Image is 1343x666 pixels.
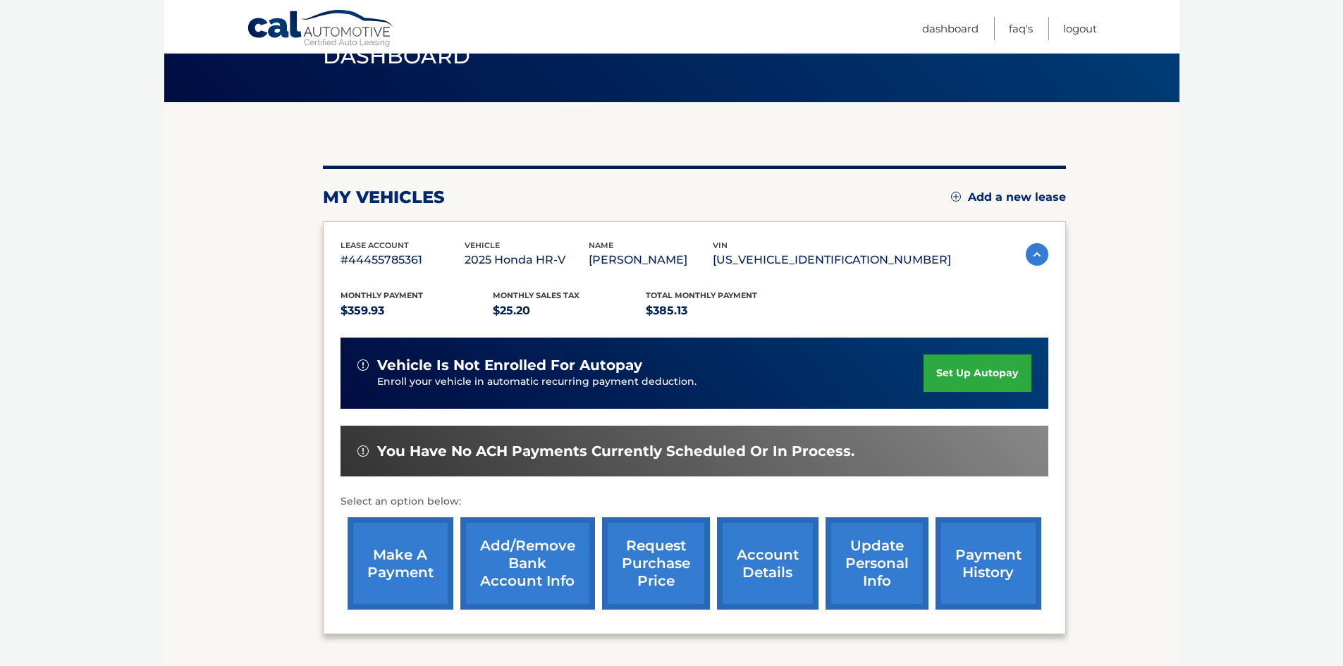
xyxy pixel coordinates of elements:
[341,240,409,250] span: lease account
[826,517,928,610] a: update personal info
[341,301,493,321] p: $359.93
[589,250,713,270] p: [PERSON_NAME]
[646,290,757,300] span: Total Monthly Payment
[713,240,728,250] span: vin
[323,187,445,208] h2: my vehicles
[377,443,854,460] span: You have no ACH payments currently scheduled or in process.
[348,517,453,610] a: make a payment
[465,240,500,250] span: vehicle
[323,43,471,69] span: Dashboard
[589,240,613,250] span: name
[951,190,1066,204] a: Add a new lease
[357,359,369,371] img: alert-white.svg
[493,301,646,321] p: $25.20
[357,445,369,457] img: alert-white.svg
[646,301,799,321] p: $385.13
[493,290,579,300] span: Monthly sales Tax
[247,9,395,50] a: Cal Automotive
[602,517,710,610] a: request purchase price
[1026,243,1048,266] img: accordion-active.svg
[922,17,979,40] a: Dashboard
[341,290,423,300] span: Monthly Payment
[924,354,1031,392] a: set up autopay
[1063,17,1097,40] a: Logout
[460,517,595,610] a: Add/Remove bank account info
[951,192,961,202] img: add.svg
[717,517,818,610] a: account details
[377,357,642,374] span: vehicle is not enrolled for autopay
[713,250,951,270] p: [US_VEHICLE_IDENTIFICATION_NUMBER]
[465,250,589,270] p: 2025 Honda HR-V
[377,374,924,390] p: Enroll your vehicle in automatic recurring payment deduction.
[1009,17,1033,40] a: FAQ's
[341,250,465,270] p: #44455785361
[341,493,1048,510] p: Select an option below:
[936,517,1041,610] a: payment history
